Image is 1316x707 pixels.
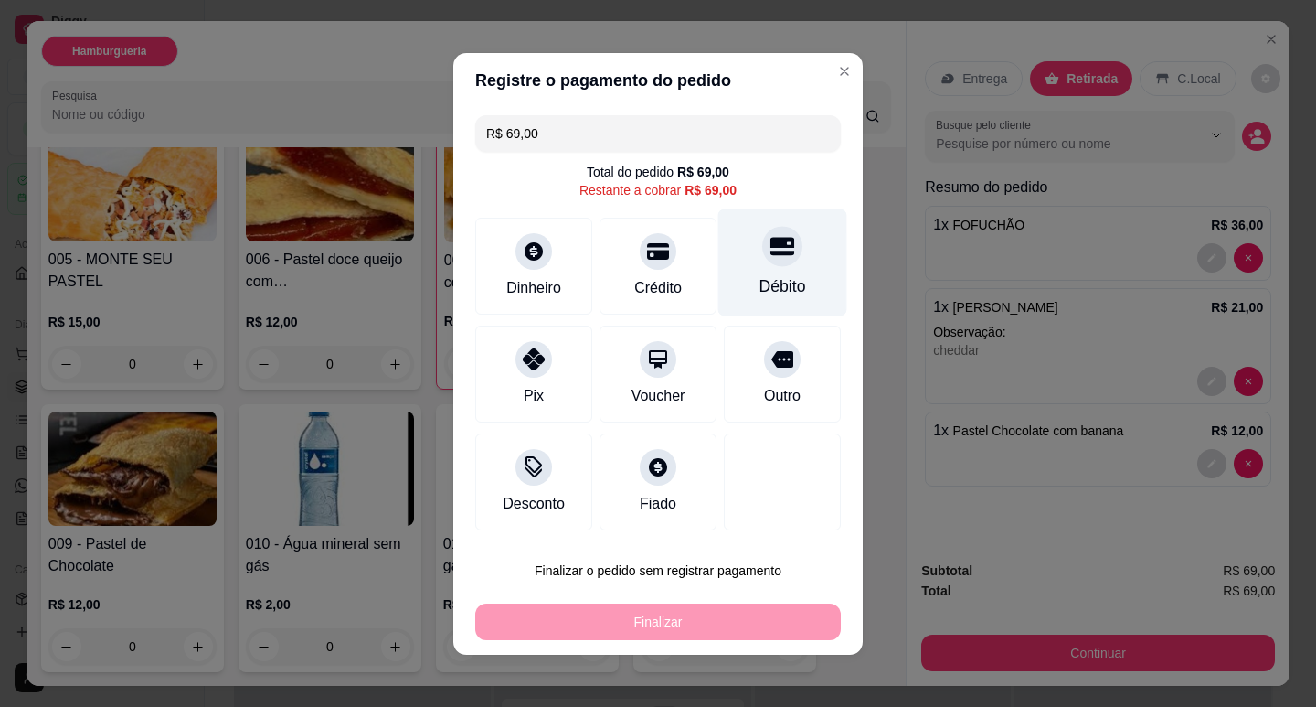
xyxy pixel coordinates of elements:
div: Crédito [634,277,682,299]
div: Voucher [631,385,685,407]
div: Desconto [503,493,565,515]
button: Close [830,57,859,86]
div: Restante a cobrar [579,181,737,199]
div: Débito [759,274,806,298]
input: Ex.: hambúrguer de cordeiro [486,115,830,152]
div: Fiado [640,493,676,515]
div: R$ 69,00 [685,181,737,199]
div: Outro [764,385,801,407]
div: R$ 69,00 [677,163,729,181]
div: Dinheiro [506,277,561,299]
button: Finalizar o pedido sem registrar pagamento [475,552,841,589]
div: Pix [524,385,544,407]
div: Total do pedido [587,163,729,181]
header: Registre o pagamento do pedido [453,53,863,108]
